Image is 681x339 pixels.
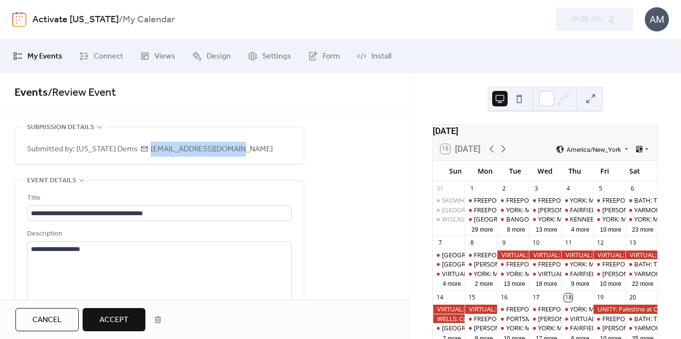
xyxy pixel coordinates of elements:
div: VIRTUAL: Sign the Petition to Kick ICE Out of Pease [625,251,657,259]
button: 13 more [500,279,529,288]
div: YARMOUTH: Saturday Weekly Rally - Resist Hate - Support Democracy [625,269,657,278]
div: 1 [468,184,476,192]
div: Mon [470,161,500,181]
div: FREEPORT: AM and PM Rush Hour Brigade. Click for times! [593,260,625,268]
div: BANGOR: Weekly peaceful protest [497,215,529,223]
div: YARMOUTH: Saturday Weekly Rally - Resist Hate - Support Democracy [625,324,657,332]
div: 4 [564,184,572,192]
div: AM [645,7,669,31]
div: FREEPORT: VISIBILITY FREEPORT Stand for Democracy! [497,196,529,205]
div: PORTLAND: SURJ Greater Portland Gathering (Showing up for Racial Justice) [433,324,465,332]
button: 9 more [567,279,593,288]
div: 15 [468,294,476,302]
div: FREEPORT: AM and PM Rush Hour Brigade. Click for times! [593,314,625,323]
span: My Events [28,51,62,62]
div: YORK: Morning Resistance at Town Center [561,196,593,205]
div: VIRTUAL: Sign the Petition to Kick ICE Out of Pease [465,305,497,313]
div: 17 [532,294,540,302]
div: Thu [560,161,590,181]
div: FREEPORT: AM and PM Rush Hour Brigade. Click for times! [593,196,625,205]
div: FREEPORT: AM and PM Visibility Bridge Brigade. Click for times! [474,251,653,259]
div: VIRTUAL: Sign the Petition to Kick ICE Out of Pease [497,251,529,259]
button: 8 more [503,224,529,234]
div: [PERSON_NAME]: NO I.C.E in [PERSON_NAME] [474,324,606,332]
div: 11 [564,239,572,247]
div: Wed [530,161,560,181]
div: YORK: Morning Resistance at Town Center [561,260,593,268]
button: 23 more [628,224,657,234]
span: America/New_York [567,146,621,152]
div: BATH: Tabling at the Bath Farmers Market [625,196,657,205]
span: Connect [94,51,123,62]
div: 13 [628,239,637,247]
span: Accept [99,314,128,326]
button: Accept [83,308,145,331]
div: 8 [468,239,476,247]
button: 22 more [628,279,657,288]
div: FREEPORT: Visibility Brigade Standout [529,260,561,268]
div: YORK: Morning Resistance at [GEOGRAPHIC_DATA] [506,206,653,214]
div: 18 [564,294,572,302]
a: Design [185,43,238,69]
div: YORK: Morning Resistance at [GEOGRAPHIC_DATA] [474,269,621,278]
div: FREEPORT: VISIBILITY FREEPORT Stand for Democracy! [506,260,664,268]
div: 9 [500,239,508,247]
span: Form [323,51,340,62]
div: Description [27,228,290,240]
div: BANGOR: Weekly peaceful protest [506,215,605,223]
div: VIRTUAL: De-Escalation Training for ICE Watch Volunteers. Part of Verifier Training [561,314,593,323]
div: Fri [590,161,620,181]
div: BELFAST: Support Palestine Weekly Standout [433,251,465,259]
div: PORTSMOUTH NH: ICE Out of Pease, Visibility [497,314,529,323]
div: [PERSON_NAME]: NO I.C.E in [PERSON_NAME] [538,314,670,323]
div: WELLS: Continuous Sunrise to Sunset No I.C.E. Rally [433,314,465,323]
div: WISCASSET: Community Stand Up - Being a Good Human Matters! [442,215,633,223]
button: 18 more [532,279,561,288]
div: FREEPORT: VISIBILITY FREEPORT Stand for Democracy! [506,196,664,205]
div: 10 [532,239,540,247]
span: Install [371,51,391,62]
div: 19 [596,294,605,302]
button: 10 more [596,224,625,234]
span: Settings [262,51,291,62]
div: FAIRFIELD: Stop The Coup [561,269,593,278]
div: [PERSON_NAME]: NO I.C.E in [PERSON_NAME] [538,206,670,214]
a: Settings [241,43,298,69]
div: WELLS: NO I.C.E in Wells [465,260,497,268]
div: FREEPORT: AM and PM Visibility Bridge Brigade. Click for times! [465,251,497,259]
div: WELLS: NO I.C.E in Wells [593,324,625,332]
div: Title [27,192,290,204]
div: 3 [532,184,540,192]
div: SKOWHEGAN: Central Maine Labor Council Day BBQ [433,196,465,205]
div: BATH: Tabling at the Bath Farmers Market [625,260,657,268]
div: FREEPORT: Visibility Brigade Standout [538,196,647,205]
span: Submission details [27,122,94,133]
span: Views [155,51,175,62]
div: [DATE] [433,125,657,137]
div: YORK: Morning Resistance at Town Center [497,206,529,214]
div: FREEPORT: Visibility Brigade Standout [538,305,647,313]
div: YORK: Morning Resistance at Town Center [529,215,561,223]
div: UNITY: Palestine at Common Ground Fair [593,305,657,313]
div: [GEOGRAPHIC_DATA]: Support Palestine Weekly Standout [442,206,610,214]
a: Views [133,43,183,69]
div: WELLS: NO I.C.E in Wells [593,269,625,278]
div: FAIRFIELD: Stop The Coup [561,324,593,332]
span: Cancel [32,314,62,326]
div: [GEOGRAPHIC_DATA]: [PERSON_NAME][GEOGRAPHIC_DATA] Porchfest [442,260,648,268]
div: 6 [628,184,637,192]
div: SKOWHEGAN: Central [US_STATE] Labor Council Day BBQ [442,196,608,205]
div: 2 [500,184,508,192]
span: Submitted by: [US_STATE] Dems [EMAIL_ADDRESS][DOMAIN_NAME] [27,144,273,155]
a: Activate [US_STATE] [32,11,119,29]
div: [GEOGRAPHIC_DATA]: [DATE] Rally [474,215,574,223]
div: 5 [596,184,605,192]
div: YARMOUTH: Saturday Weekly Rally - Resist Hate - Support Democracy [625,206,657,214]
div: FREEPORT: Visibility Brigade Standout [529,196,561,205]
a: Form [301,43,347,69]
a: Install [350,43,398,69]
div: FREEPORT: VISIBILITY FREEPORT Stand for Democracy! [506,305,664,313]
div: FREEPORT: AM and PM Visibility Bridge Brigade. Click for times! [465,314,497,323]
div: YORK: Morning Resistance at Town Center [561,305,593,313]
b: / [119,11,123,29]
